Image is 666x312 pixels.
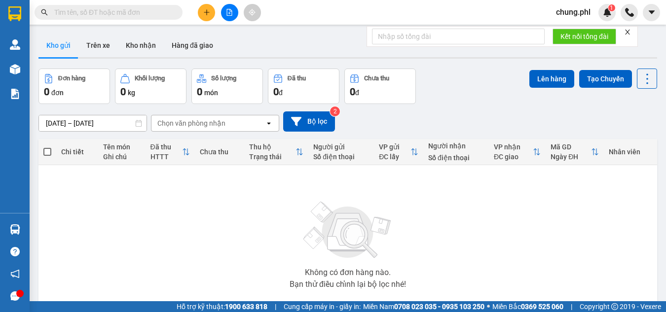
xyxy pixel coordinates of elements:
[350,86,355,98] span: 0
[135,75,165,82] div: Khối lượng
[10,39,20,50] img: warehouse-icon
[10,89,20,99] img: solution-icon
[204,89,218,97] span: món
[120,86,126,98] span: 0
[494,143,533,151] div: VP nhận
[313,153,369,161] div: Số điện thoại
[489,139,546,165] th: Toggle SortBy
[8,6,21,21] img: logo-vxr
[643,4,660,21] button: caret-down
[492,301,563,312] span: Miền Bắc
[428,142,484,150] div: Người nhận
[191,69,263,104] button: Số lượng0món
[610,4,613,11] span: 1
[305,269,391,277] div: Không có đơn hàng nào.
[58,75,85,82] div: Đơn hàng
[249,143,296,151] div: Thu hộ
[279,89,283,97] span: đ
[164,34,221,57] button: Hàng đã giao
[265,119,273,127] svg: open
[268,69,339,104] button: Đã thu0đ
[344,69,416,104] button: Chưa thu0đ
[363,301,484,312] span: Miền Nam
[290,280,406,288] div: Bạn thử điều chỉnh lại bộ lọc nhé!
[625,8,634,17] img: phone-icon
[61,148,93,156] div: Chi tiết
[10,247,20,256] span: question-circle
[330,106,340,116] sup: 2
[374,139,423,165] th: Toggle SortBy
[150,143,182,151] div: Đã thu
[313,143,369,151] div: Người gửi
[529,70,574,88] button: Lên hàng
[551,153,591,161] div: Ngày ĐH
[103,143,141,151] div: Tên món
[288,75,306,82] div: Đã thu
[579,70,632,88] button: Tạo Chuyến
[150,153,182,161] div: HTTT
[608,4,615,11] sup: 1
[249,153,296,161] div: Trạng thái
[355,89,359,97] span: đ
[551,143,591,151] div: Mã GD
[10,224,20,235] img: warehouse-icon
[494,153,533,161] div: ĐC giao
[244,139,309,165] th: Toggle SortBy
[197,86,202,98] span: 0
[379,153,410,161] div: ĐC lấy
[275,301,276,312] span: |
[379,143,410,151] div: VP gửi
[609,148,652,156] div: Nhân viên
[571,301,572,312] span: |
[611,303,618,310] span: copyright
[146,139,195,165] th: Toggle SortBy
[54,7,171,18] input: Tìm tên, số ĐT hoặc mã đơn
[273,86,279,98] span: 0
[198,4,215,21] button: plus
[78,34,118,57] button: Trên xe
[41,9,48,16] span: search
[244,4,261,21] button: aim
[128,89,135,97] span: kg
[44,86,49,98] span: 0
[284,301,361,312] span: Cung cấp máy in - giấy in:
[211,75,236,82] div: Số lượng
[157,118,225,128] div: Chọn văn phòng nhận
[10,291,20,301] span: message
[38,69,110,104] button: Đơn hàng0đơn
[394,303,484,311] strong: 0708 023 035 - 0935 103 250
[546,139,604,165] th: Toggle SortBy
[103,153,141,161] div: Ghi chú
[372,29,545,44] input: Nhập số tổng đài
[560,31,608,42] span: Kết nối tổng đài
[298,196,397,265] img: svg+xml;base64,PHN2ZyBjbGFzcz0ibGlzdC1wbHVnX19zdmciIHhtbG5zPSJodHRwOi8vd3d3LnczLm9yZy8yMDAwL3N2Zy...
[221,4,238,21] button: file-add
[118,34,164,57] button: Kho nhận
[553,29,616,44] button: Kết nối tổng đài
[647,8,656,17] span: caret-down
[10,269,20,278] span: notification
[39,115,147,131] input: Select a date range.
[200,148,239,156] div: Chưa thu
[203,9,210,16] span: plus
[364,75,389,82] div: Chưa thu
[225,303,267,311] strong: 1900 633 818
[548,6,598,18] span: chung.phl
[38,34,78,57] button: Kho gửi
[487,305,490,309] span: ⚪️
[603,8,612,17] img: icon-new-feature
[428,154,484,162] div: Số điện thoại
[249,9,256,16] span: aim
[624,29,631,35] span: close
[115,69,186,104] button: Khối lượng0kg
[10,64,20,74] img: warehouse-icon
[226,9,233,16] span: file-add
[521,303,563,311] strong: 0369 525 060
[283,111,335,132] button: Bộ lọc
[51,89,64,97] span: đơn
[177,301,267,312] span: Hỗ trợ kỹ thuật:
